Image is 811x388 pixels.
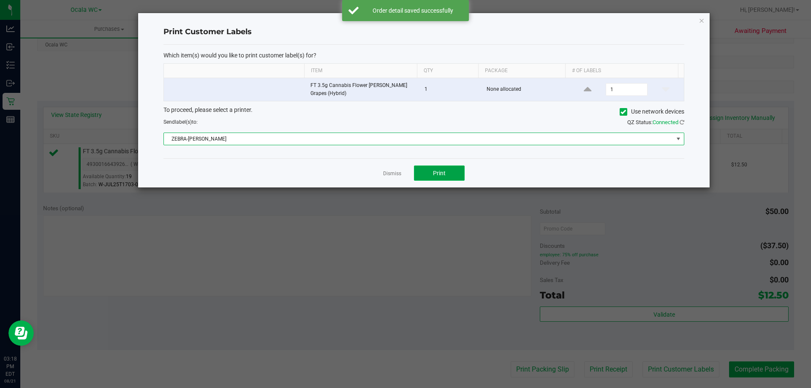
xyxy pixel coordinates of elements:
h4: Print Customer Labels [163,27,684,38]
span: label(s) [175,119,192,125]
th: Package [478,64,565,78]
span: QZ Status: [627,119,684,125]
button: Print [414,166,465,181]
p: Which item(s) would you like to print customer label(s) for? [163,52,684,59]
iframe: Resource center [8,320,34,346]
span: ZEBRA-[PERSON_NAME] [164,133,673,145]
th: # of labels [565,64,678,78]
td: None allocated [482,78,570,101]
span: Connected [653,119,678,125]
td: FT 3.5g Cannabis Flower [PERSON_NAME] Grapes (Hybrid) [305,78,419,101]
span: Send to: [163,119,198,125]
td: 1 [419,78,482,101]
span: Print [433,170,446,176]
div: Order detail saved successfully [363,6,463,15]
th: Qty [417,64,478,78]
a: Dismiss [383,170,401,177]
th: Item [304,64,417,78]
label: Use network devices [620,107,684,116]
div: To proceed, please select a printer. [157,106,691,118]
